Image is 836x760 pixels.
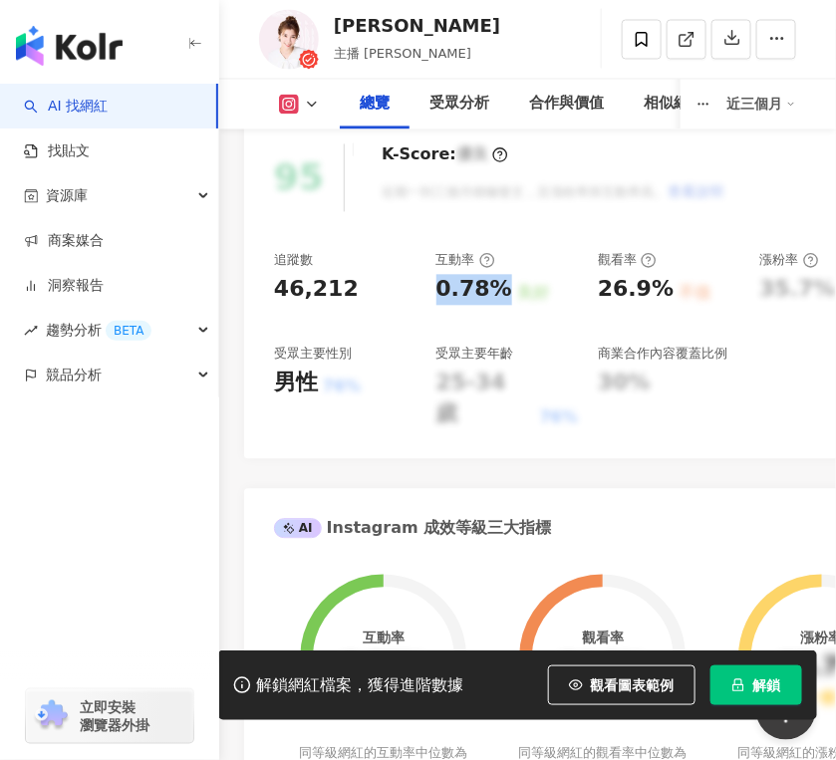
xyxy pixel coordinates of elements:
div: 受眾分析 [429,93,489,117]
div: 觀看率 [582,631,624,646]
div: BETA [106,321,151,341]
div: 46,212 [274,275,359,306]
a: 洞察報告 [24,276,104,296]
span: rise [24,324,38,338]
div: 近三個月 [726,89,796,121]
div: K-Score : [382,144,508,166]
div: 相似網紅 [644,93,703,117]
div: 互動率 [363,631,405,646]
span: 解鎖 [753,677,781,693]
div: 受眾主要年齡 [436,346,514,364]
span: 立即安裝 瀏覽器外掛 [80,698,149,734]
div: Instagram 成效等級三大指標 [274,518,551,540]
div: 0.78% [436,275,512,306]
button: 觀看圖表範例 [548,665,696,705]
span: lock [731,678,745,692]
a: searchAI 找網紅 [24,97,108,117]
button: 解鎖 [710,665,802,705]
div: 受眾主要性別 [274,346,352,364]
a: 找貼文 [24,141,90,161]
span: 觀看圖表範例 [591,677,675,693]
div: 合作與價值 [529,93,604,117]
img: KOL Avatar [259,10,319,70]
a: chrome extension立即安裝 瀏覽器外掛 [26,689,193,743]
div: 男性 [274,369,318,399]
span: 競品分析 [46,353,102,397]
span: 趨勢分析 [46,308,151,353]
div: 總覽 [360,93,390,117]
span: 主播 [PERSON_NAME] [334,47,471,62]
img: logo [16,26,123,66]
img: chrome extension [32,700,71,732]
div: [PERSON_NAME] [334,14,500,39]
div: AI [274,519,322,539]
div: 追蹤數 [274,252,313,270]
div: 26.9% [598,275,674,306]
div: 觀看率 [598,252,657,270]
span: 資源庫 [46,173,88,218]
div: 互動率 [436,252,495,270]
div: 解鎖網紅檔案，獲得進階數據 [256,675,463,696]
div: 商業合作內容覆蓋比例 [598,346,727,364]
a: 商案媒合 [24,231,104,251]
div: 漲粉率 [760,252,819,270]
